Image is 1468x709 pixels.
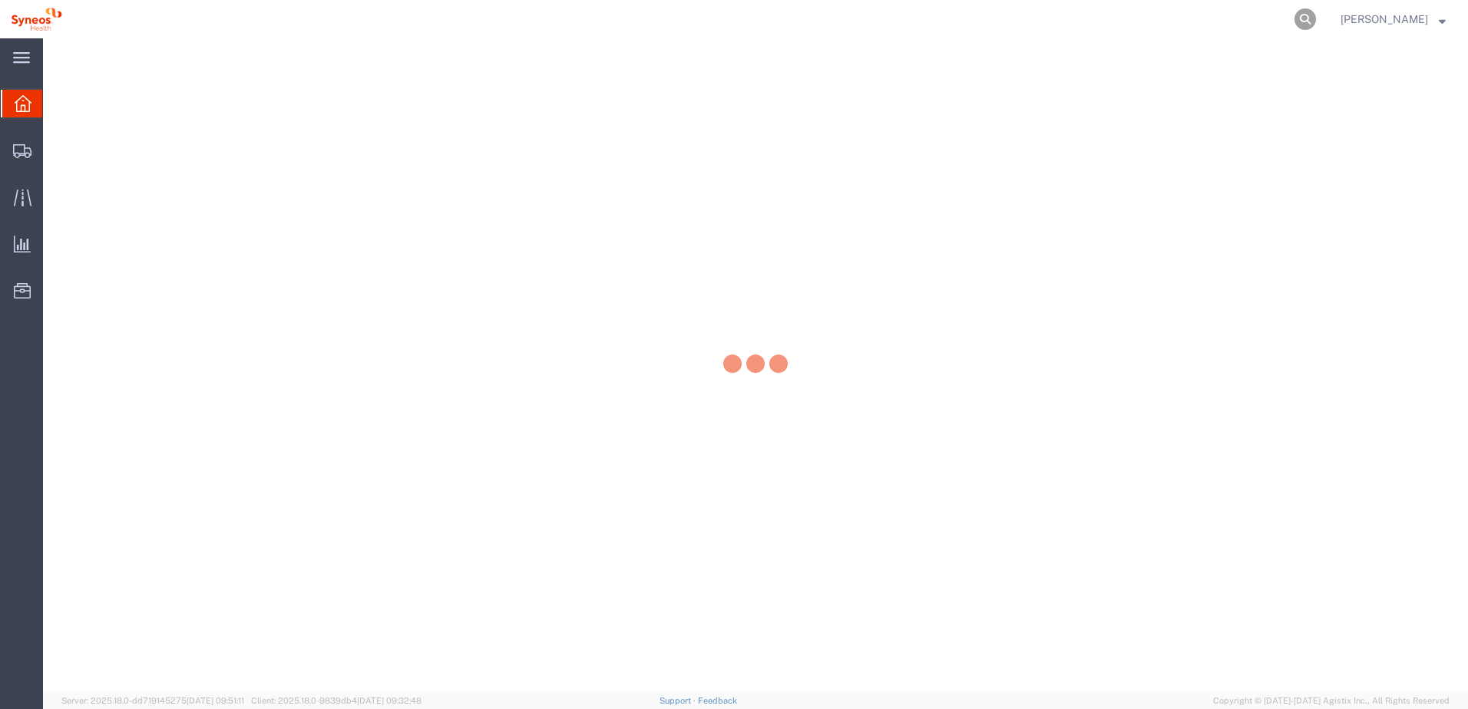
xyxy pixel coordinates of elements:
[1341,11,1428,28] span: Natan Tateishi
[61,696,244,705] span: Server: 2025.18.0-dd719145275
[187,696,244,705] span: [DATE] 09:51:11
[660,696,698,705] a: Support
[1340,10,1447,28] button: [PERSON_NAME]
[698,696,737,705] a: Feedback
[11,8,62,31] img: logo
[357,696,422,705] span: [DATE] 09:32:48
[1213,694,1450,707] span: Copyright © [DATE]-[DATE] Agistix Inc., All Rights Reserved
[251,696,422,705] span: Client: 2025.18.0-9839db4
